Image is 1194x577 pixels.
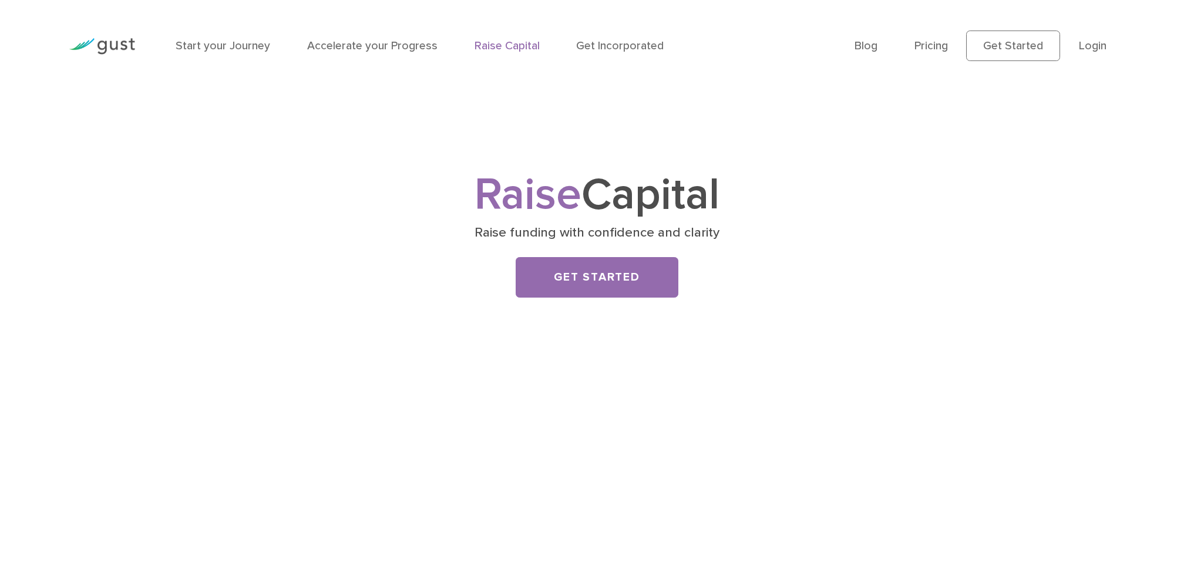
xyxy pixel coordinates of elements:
a: Get Started [516,257,678,298]
a: Raise Capital [475,39,540,52]
a: Blog [855,39,877,52]
h1: Capital [346,174,847,215]
a: Pricing [914,39,948,52]
img: Gust Logo [69,38,135,54]
a: Get Started [966,31,1060,61]
a: Login [1079,39,1106,52]
a: Accelerate your Progress [307,39,438,52]
p: Raise funding with confidence and clarity [351,224,843,241]
a: Get Incorporated [576,39,664,52]
a: Start your Journey [176,39,270,52]
span: Raise [475,168,581,221]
